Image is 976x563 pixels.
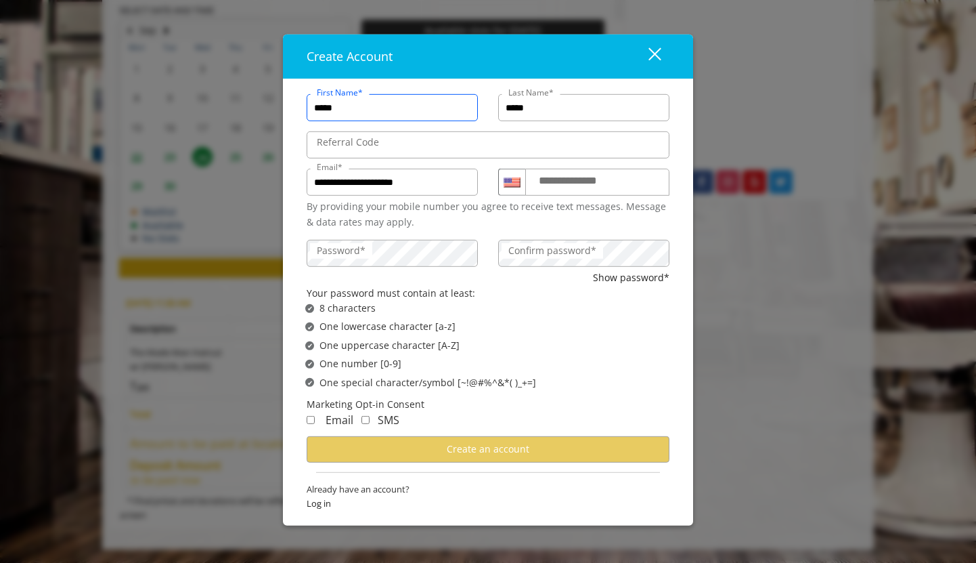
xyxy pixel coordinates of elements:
span: Already have an account? [307,482,669,497]
input: Lastname [498,94,669,121]
input: FirstName [307,94,478,121]
input: ReferralCode [307,131,669,159]
button: close dialog [623,43,669,70]
button: Create an account [307,436,669,463]
label: Confirm password* [502,243,603,258]
span: ✔ [307,303,313,314]
span: ✔ [307,340,313,351]
button: Show password* [593,270,669,285]
span: One number [0-9] [319,356,401,371]
input: Receive Marketing Email [307,416,315,424]
label: Email* [310,161,349,173]
span: ✔ [307,321,313,332]
div: Country [498,169,525,196]
div: close dialog [633,47,660,67]
input: Email [307,169,478,196]
span: Email [326,413,353,428]
input: Receive Marketing SMS [361,416,370,424]
span: ✔ [307,358,313,369]
span: ✔ [307,377,313,388]
div: Marketing Opt-in Consent [307,397,669,412]
span: One special character/symbol [~!@#%^&*( )_+=] [319,375,536,390]
span: Log in [307,497,669,511]
div: By providing your mobile number you agree to receive text messages. Message & data rates may apply. [307,199,669,230]
label: Referral Code [310,135,386,150]
span: Create Account [307,48,393,64]
div: Your password must contain at least: [307,285,669,300]
label: Last Name* [502,86,560,99]
input: Password [307,240,478,267]
span: Create an account [447,442,529,455]
span: 8 characters [319,301,376,316]
label: First Name* [310,86,370,99]
span: One lowercase character [a-z] [319,319,456,334]
input: ConfirmPassword [498,240,669,267]
span: One uppercase character [A-Z] [319,338,460,353]
label: Password* [310,243,372,258]
span: SMS [378,413,399,428]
